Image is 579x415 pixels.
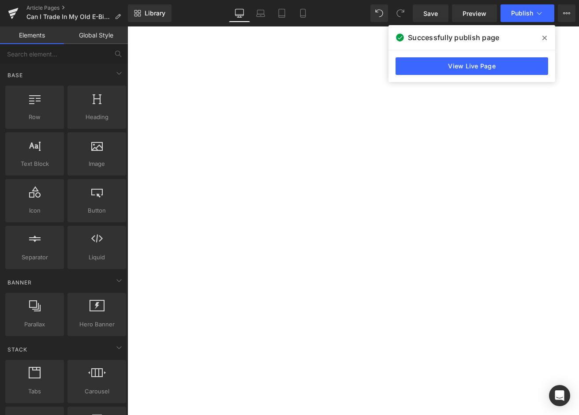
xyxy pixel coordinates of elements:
[8,159,61,168] span: Text Block
[8,112,61,122] span: Row
[229,4,250,22] a: Desktop
[452,4,497,22] a: Preview
[7,278,33,287] span: Banner
[271,4,292,22] a: Tablet
[70,159,123,168] span: Image
[8,206,61,215] span: Icon
[463,9,486,18] span: Preview
[8,320,61,329] span: Parallax
[26,13,111,20] span: Can I Trade In My Old E-Bike For Credit Toward a New One?
[64,26,128,44] a: Global Style
[558,4,575,22] button: More
[423,9,438,18] span: Save
[292,4,314,22] a: Mobile
[511,10,533,17] span: Publish
[70,320,123,329] span: Hero Banner
[250,4,271,22] a: Laptop
[392,4,409,22] button: Redo
[70,206,123,215] span: Button
[7,345,28,354] span: Stack
[70,112,123,122] span: Heading
[408,32,499,43] span: Successfully publish page
[8,253,61,262] span: Separator
[396,57,548,75] a: View Live Page
[549,385,570,406] div: Open Intercom Messenger
[26,4,128,11] a: Article Pages
[8,387,61,396] span: Tabs
[370,4,388,22] button: Undo
[70,387,123,396] span: Carousel
[128,4,172,22] a: New Library
[70,253,123,262] span: Liquid
[7,71,24,79] span: Base
[145,9,165,17] span: Library
[501,4,554,22] button: Publish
